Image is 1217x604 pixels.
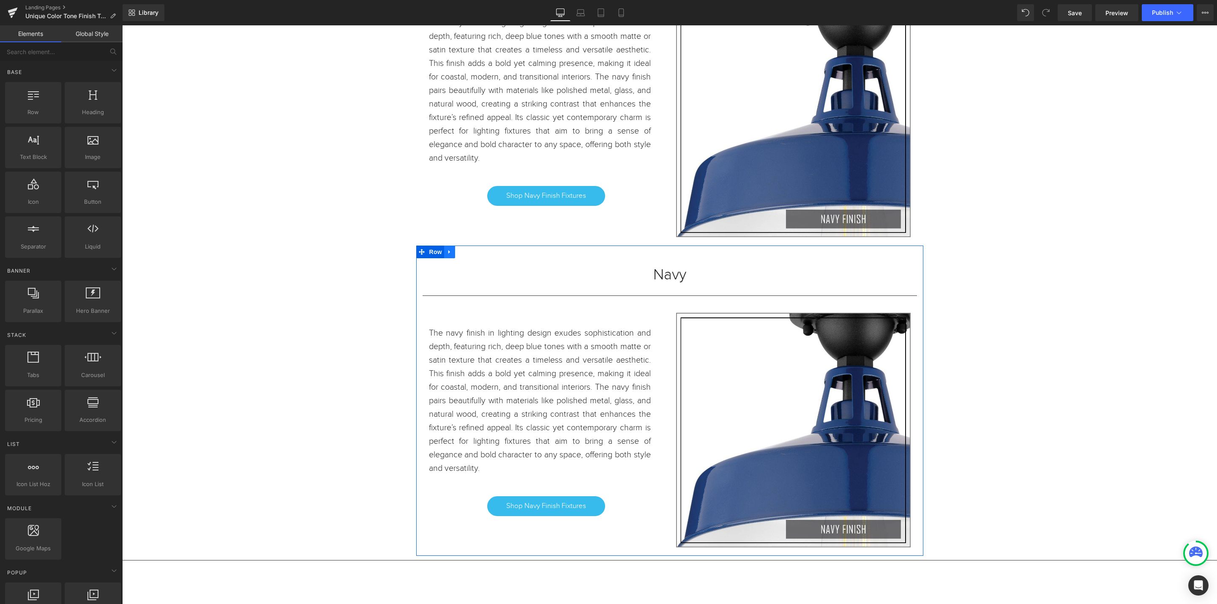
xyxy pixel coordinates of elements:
[305,220,322,233] span: Row
[67,197,118,206] span: Button
[6,68,23,76] span: Base
[365,161,483,180] a: Shop Navy Finish Fixtures
[67,371,118,380] span: Carousel
[300,246,795,253] h1: Navy
[1068,8,1082,17] span: Save
[67,480,118,489] span: Icon List
[6,440,21,448] span: List
[322,220,333,233] a: Expand / Collapse
[6,267,31,275] span: Banner
[8,153,59,161] span: Text Block
[61,25,123,42] a: Global Style
[1152,9,1173,16] span: Publish
[8,306,59,315] span: Parallax
[67,306,118,315] span: Hero Banner
[550,4,570,21] a: Desktop
[6,504,33,512] span: Module
[67,415,118,424] span: Accordion
[34,50,76,55] div: Domain Overview
[24,14,41,20] div: v 4.0.25
[95,50,139,55] div: Keywords by Traffic
[67,108,118,117] span: Heading
[591,4,611,21] a: Tablet
[14,22,20,29] img: website_grey.svg
[8,544,59,553] span: Google Maps
[1037,4,1054,21] button: Redo
[365,471,483,490] a: Shop Navy Finish Fixtures
[139,9,158,16] span: Library
[8,197,59,206] span: Icon
[8,371,59,380] span: Tabs
[25,4,123,11] a: Landing Pages
[1188,575,1209,596] div: Open Intercom Messenger
[1105,8,1128,17] span: Preview
[8,415,59,424] span: Pricing
[384,476,464,486] span: Shop Navy Finish Fixtures
[85,49,92,56] img: tab_keywords_by_traffic_grey.svg
[1095,4,1138,21] a: Preview
[6,331,27,339] span: Stack
[384,165,464,175] span: Shop Navy Finish Fixtures
[22,22,93,29] div: Domain: [DOMAIN_NAME]
[8,108,59,117] span: Row
[8,480,59,489] span: Icon List Hoz
[8,242,59,251] span: Separator
[611,4,631,21] a: Mobile
[123,4,164,21] a: New Library
[25,13,106,19] span: Unique Color Tone Finish Types
[67,242,118,251] span: Liquid
[1197,4,1214,21] button: More
[307,301,529,450] p: The navy finish in lighting design exudes sophistication and depth, featuring rich, deep blue ton...
[6,568,28,577] span: Popup
[570,4,591,21] a: Laptop
[67,153,118,161] span: Image
[25,49,31,56] img: tab_domain_overview_orange.svg
[14,14,20,20] img: logo_orange.svg
[1017,4,1034,21] button: Undo
[1142,4,1193,21] button: Publish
